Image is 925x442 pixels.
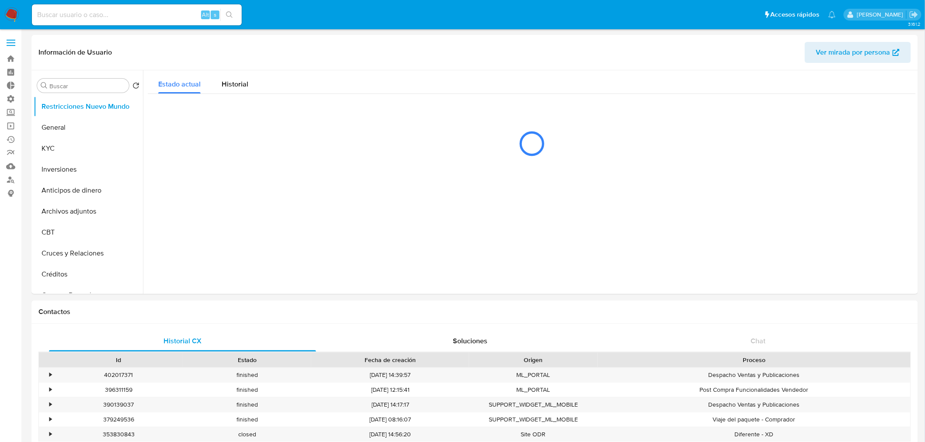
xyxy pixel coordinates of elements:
h1: Contactos [38,307,911,316]
input: Buscar [49,82,125,90]
input: Buscar usuario o caso... [32,9,242,21]
div: Despacho Ventas y Publicaciones [598,397,911,412]
div: Site ODR [469,427,598,442]
button: Ver mirada por persona [805,42,911,63]
span: Chat [751,336,766,346]
div: ML_PORTAL [469,368,598,382]
button: CBT [34,222,143,243]
div: SUPPORT_WIDGET_ML_MOBILE [469,397,598,412]
div: Proceso [604,356,904,364]
button: Restricciones Nuevo Mundo [34,96,143,117]
div: Id [60,356,177,364]
div: • [49,415,52,424]
div: SUPPORT_WIDGET_ML_MOBILE [469,412,598,427]
button: Inversiones [34,159,143,180]
div: finished [183,383,311,397]
span: Alt [202,10,209,19]
div: 390139037 [54,397,183,412]
div: 396311159 [54,383,183,397]
div: 402017371 [54,368,183,382]
div: finished [183,397,311,412]
div: closed [183,427,311,442]
h1: Información de Usuario [38,48,112,57]
div: Post Compra Funcionalidades Vendedor [598,383,911,397]
button: Archivos adjuntos [34,201,143,222]
div: [DATE] 08:16:07 [311,412,469,427]
span: s [214,10,216,19]
button: search-icon [220,9,238,21]
button: Cruces y Relaciones [34,243,143,264]
div: Origen [475,356,591,364]
div: Estado [189,356,305,364]
button: Cuentas Bancarias [34,285,143,306]
div: Despacho Ventas y Publicaciones [598,368,911,382]
div: [DATE] 14:17:17 [311,397,469,412]
button: Volver al orden por defecto [132,82,139,92]
div: finished [183,412,311,427]
button: Buscar [41,82,48,89]
div: • [49,430,52,439]
div: 353830843 [54,427,183,442]
div: • [49,401,52,409]
div: Fecha de creación [317,356,463,364]
div: [DATE] 12:15:41 [311,383,469,397]
button: KYC [34,138,143,159]
a: Notificaciones [828,11,836,18]
p: zoe.breuer@mercadolibre.com [857,10,906,19]
div: finished [183,368,311,382]
div: Diferente - XD [598,427,911,442]
div: ML_PORTAL [469,383,598,397]
button: General [34,117,143,138]
button: Anticipos de dinero [34,180,143,201]
a: Salir [909,10,918,19]
div: • [49,386,52,394]
span: Ver mirada por persona [816,42,890,63]
div: • [49,371,52,379]
div: 379249536 [54,412,183,427]
div: Viaje del paquete - Comprador [598,412,911,427]
div: [DATE] 14:56:20 [311,427,469,442]
span: Historial CX [163,336,202,346]
button: Créditos [34,264,143,285]
div: [DATE] 14:39:57 [311,368,469,382]
span: Soluciones [453,336,488,346]
span: Accesos rápidos [771,10,820,19]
